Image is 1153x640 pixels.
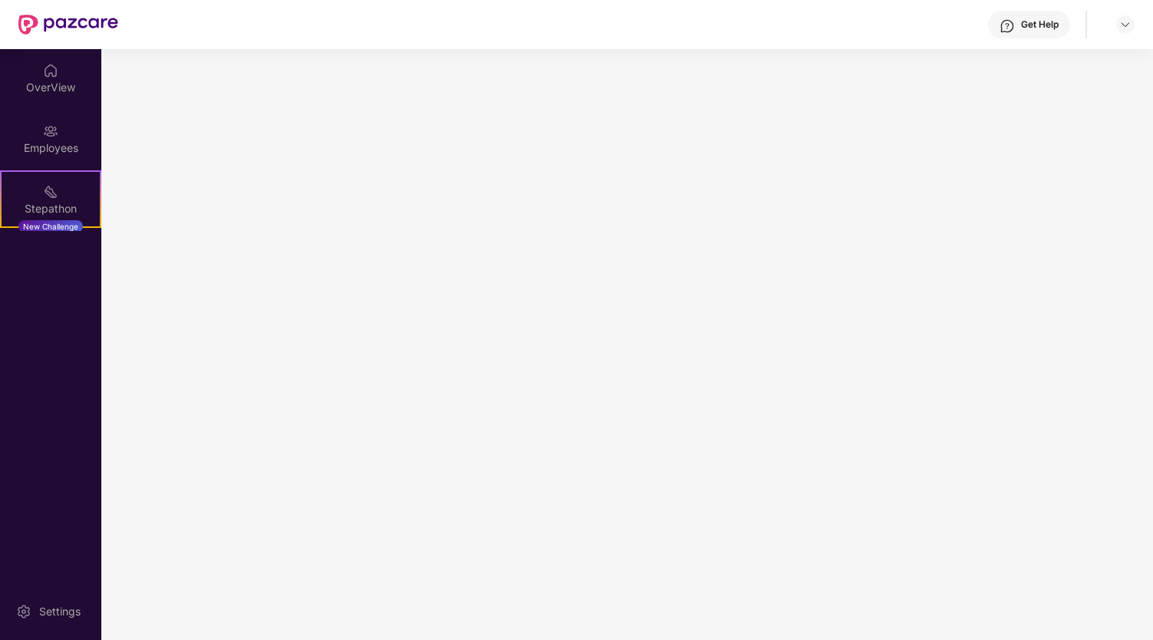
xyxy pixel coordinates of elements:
[1021,18,1059,31] div: Get Help
[2,201,100,216] div: Stepathon
[18,220,83,233] div: New Challenge
[35,604,85,619] div: Settings
[43,124,58,139] img: svg+xml;base64,PHN2ZyBpZD0iRW1wbG95ZWVzIiB4bWxucz0iaHR0cDovL3d3dy53My5vcmcvMjAwMC9zdmciIHdpZHRoPS...
[43,184,58,200] img: svg+xml;base64,PHN2ZyB4bWxucz0iaHR0cDovL3d3dy53My5vcmcvMjAwMC9zdmciIHdpZHRoPSIyMSIgaGVpZ2h0PSIyMC...
[43,63,58,78] img: svg+xml;base64,PHN2ZyBpZD0iSG9tZSIgeG1sbnM9Imh0dHA6Ly93d3cudzMub3JnLzIwMDAvc3ZnIiB3aWR0aD0iMjAiIG...
[1119,18,1132,31] img: svg+xml;base64,PHN2ZyBpZD0iRHJvcGRvd24tMzJ4MzIiIHhtbG5zPSJodHRwOi8vd3d3LnczLm9yZy8yMDAwL3N2ZyIgd2...
[999,18,1015,34] img: svg+xml;base64,PHN2ZyBpZD0iSGVscC0zMngzMiIgeG1sbnM9Imh0dHA6Ly93d3cudzMub3JnLzIwMDAvc3ZnIiB3aWR0aD...
[16,604,31,619] img: svg+xml;base64,PHN2ZyBpZD0iU2V0dGluZy0yMHgyMCIgeG1sbnM9Imh0dHA6Ly93d3cudzMub3JnLzIwMDAvc3ZnIiB3aW...
[18,15,118,35] img: New Pazcare Logo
